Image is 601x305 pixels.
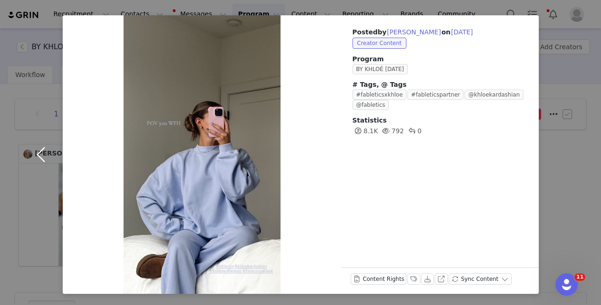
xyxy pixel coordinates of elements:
[353,117,387,124] span: Statistics
[353,90,407,100] span: #fableticsxkhloe
[353,127,378,135] span: 8.1K
[353,28,474,36] span: Posted on
[407,90,464,100] span: #fableticspartner
[351,273,407,285] button: Content Rights
[575,273,585,281] span: 11
[449,273,512,285] button: Sync Content
[353,100,389,110] span: @fabletics
[464,90,523,100] span: @khloekardashian
[353,38,406,49] span: Creator Content
[386,26,441,38] button: [PERSON_NAME]
[380,127,404,135] span: 792
[353,65,412,72] a: BY KHLOÉ [DATE]
[555,273,578,296] iframe: Intercom live chat
[451,26,473,38] button: [DATE]
[353,64,408,74] span: BY KHLOÉ [DATE]
[406,127,422,135] span: 0
[378,28,441,36] span: by
[353,81,407,88] span: # Tags, @ Tags
[353,54,528,64] span: Program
